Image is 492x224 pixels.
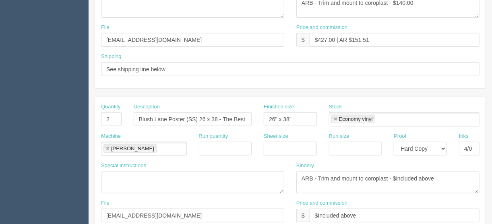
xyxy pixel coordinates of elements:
[329,103,342,111] label: Stock
[394,133,406,140] label: Proof
[111,146,154,151] div: [PERSON_NAME]
[296,199,347,207] label: Price and commission
[101,199,110,207] label: File
[339,116,373,122] div: Economy vinyl
[101,103,120,111] label: Quantity
[264,133,288,140] label: Sheet size
[296,162,314,170] label: Bindery
[296,172,480,193] textarea: ARB - Trim and mount to coroplast - $included above
[101,133,121,140] label: Machine
[296,33,310,47] div: $
[296,209,310,222] div: $
[329,133,349,140] label: Run size
[296,24,347,31] label: Price and commission
[459,133,469,140] label: Inks
[134,103,160,111] label: Description
[101,53,122,60] label: Shipping
[101,24,110,31] label: File
[264,103,294,111] label: Finished size
[101,162,146,170] label: Special instructions
[199,133,228,140] label: Run quantity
